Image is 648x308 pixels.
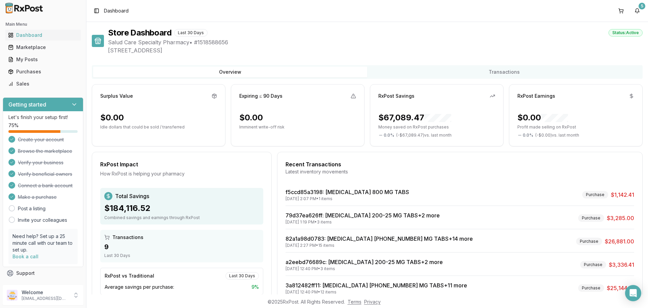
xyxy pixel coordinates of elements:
[378,93,414,99] div: RxPost Savings
[12,233,74,253] p: Need help? Set up a 25 minute call with our team to set up.
[5,78,81,90] a: Sales
[225,272,259,280] div: Last 30 Days
[12,254,38,259] a: Book a call
[576,238,602,245] div: Purchase
[286,196,409,202] div: [DATE] 2:07 PM • 1 items
[286,189,409,195] a: f5ccd85a3198: [MEDICAL_DATA] 800 MG TABS
[108,27,171,38] h1: Store Dashboard
[607,284,634,292] span: $25,144.41
[609,261,634,269] span: $3,336.41
[104,7,129,14] nav: breadcrumb
[632,5,643,16] button: 5
[100,93,133,99] div: Surplus Value
[3,54,83,65] button: My Posts
[286,219,440,225] div: [DATE] 1:19 PM • 3 items
[286,259,443,265] a: a2eebd76689c: [MEDICAL_DATA] 200-25 MG TABS+2 more
[18,194,57,200] span: Make a purchase
[100,112,124,123] div: $0.00
[8,100,46,109] h3: Getting started
[8,80,78,87] div: Sales
[22,289,69,296] p: Welcome
[8,44,78,51] div: Marketplace
[239,112,263,123] div: $0.00
[605,237,634,245] span: $26,881.00
[5,66,81,78] a: Purchases
[580,261,606,268] div: Purchase
[104,242,259,252] div: 9
[100,160,263,168] div: RxPost Impact
[7,290,18,301] img: User avatar
[517,93,555,99] div: RxPost Earnings
[18,182,73,189] span: Connect a bank account
[108,38,643,46] span: Salud Care Specialty Pharmacy • # 1518588656
[639,3,645,9] div: 5
[3,78,83,89] button: Sales
[104,203,259,214] div: $184,116.52
[112,234,143,241] span: Transactions
[517,112,568,123] div: $0.00
[5,53,81,66] a: My Posts
[18,217,67,223] a: Invite your colleagues
[8,114,78,121] p: Let's finish your setup first!
[3,30,83,41] button: Dashboard
[535,133,579,138] span: ( - $0.00 ) vs. last month
[5,22,81,27] h2: Main Menu
[396,133,452,138] span: ( - $67,089.47 ) vs. last month
[3,3,46,14] img: RxPost Logo
[286,235,473,242] a: 82a1a98d0783: [MEDICAL_DATA] [PHONE_NUMBER] MG TABS+14 more
[8,56,78,63] div: My Posts
[3,267,83,279] button: Support
[286,160,634,168] div: Recent Transactions
[18,205,46,212] a: Post a listing
[100,124,217,130] p: Idle dollars that could be sold / transferred
[582,191,608,198] div: Purchase
[578,284,604,292] div: Purchase
[5,41,81,53] a: Marketplace
[364,299,381,305] a: Privacy
[18,136,64,143] span: Create your account
[239,93,282,99] div: Expiring ≤ 90 Days
[578,214,604,222] div: Purchase
[239,124,356,130] p: Imminent write-off risk
[286,282,467,289] a: 3a812482ff11: [MEDICAL_DATA] [PHONE_NUMBER] MG TABS+11 more
[378,112,451,123] div: $67,089.47
[8,68,78,75] div: Purchases
[523,133,533,138] span: 0.0 %
[286,266,443,271] div: [DATE] 12:40 PM • 3 items
[607,214,634,222] span: $3,285.00
[18,148,72,155] span: Browse the marketplace
[104,7,129,14] span: Dashboard
[22,296,69,301] p: [EMAIL_ADDRESS][DOMAIN_NAME]
[105,273,154,279] div: RxPost vs Traditional
[348,299,361,305] a: Terms
[5,29,81,41] a: Dashboard
[16,282,39,289] span: Feedback
[8,122,19,129] span: 75 %
[108,46,643,54] span: [STREET_ADDRESS]
[93,67,367,77] button: Overview
[286,289,467,295] div: [DATE] 12:40 PM • 12 items
[367,67,641,77] button: Transactions
[286,243,473,248] div: [DATE] 2:27 PM • 15 items
[378,124,495,130] p: Money saved on RxPost purchases
[609,29,643,37] div: Status: Active
[105,284,174,290] span: Average savings per purchase:
[384,133,394,138] span: 0.0 %
[611,191,634,199] span: $1,142.41
[8,32,78,39] div: Dashboard
[104,253,259,258] div: Last 30 Days
[286,212,440,219] a: 79d37ea626ff: [MEDICAL_DATA] 200-25 MG TABS+2 more
[115,192,149,200] span: Total Savings
[3,42,83,53] button: Marketplace
[286,168,634,175] div: Latest inventory movements
[517,124,634,130] p: Profit made selling on RxPost
[174,29,208,37] div: Last 30 Days
[3,279,83,291] button: Feedback
[625,285,641,301] div: Open Intercom Messenger
[251,284,259,290] span: 9 %
[104,215,259,220] div: Combined savings and earnings through RxPost
[3,66,83,77] button: Purchases
[18,171,72,177] span: Verify beneficial owners
[18,159,63,166] span: Verify your business
[100,170,263,177] div: How RxPost is helping your pharmacy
